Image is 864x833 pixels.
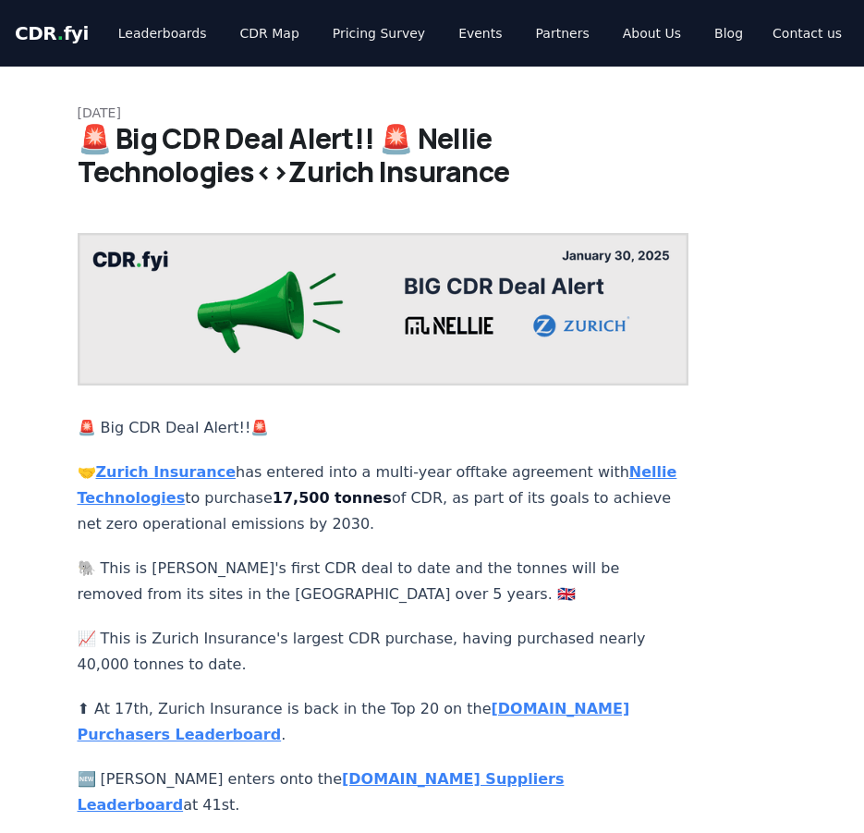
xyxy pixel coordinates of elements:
span: . [57,22,64,44]
a: Contact us [758,17,857,50]
nav: Main [103,17,758,50]
p: ⬆ At 17th, Zurich Insurance is back in the Top 20 on the . [78,696,689,748]
a: CDR.fyi [15,20,89,46]
p: 🤝 has entered into a multi-year offtake agreement with to purchase of CDR, as part of its goals t... [78,459,689,537]
a: About Us [608,17,696,50]
strong: 17,500 tonnes [273,489,392,507]
a: Partners [521,17,604,50]
a: Leaderboards [103,17,222,50]
p: 🆕 [PERSON_NAME] enters onto the at 41st. [78,766,689,818]
p: 🚨 Big CDR Deal Alert!!🚨 [78,415,689,441]
a: Events [444,17,517,50]
a: Zurich Insurance [96,463,236,481]
h1: 🚨 Big CDR Deal Alert!! 🚨 Nellie Technologies<>Zurich Insurance [78,122,787,189]
img: blog post image [78,233,689,386]
p: [DATE] [78,104,787,122]
a: Pricing Survey [318,17,440,50]
span: CDR fyi [15,22,89,44]
a: Blog [700,17,758,50]
a: CDR Map [225,17,314,50]
p: 🐘 This is [PERSON_NAME]'s first CDR deal to date and the tonnes will be removed from its sites in... [78,556,689,607]
p: 📈 This is Zurich Insurance's largest CDR purchase, having purchased nearly 40,000 tonnes to date. [78,626,689,678]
